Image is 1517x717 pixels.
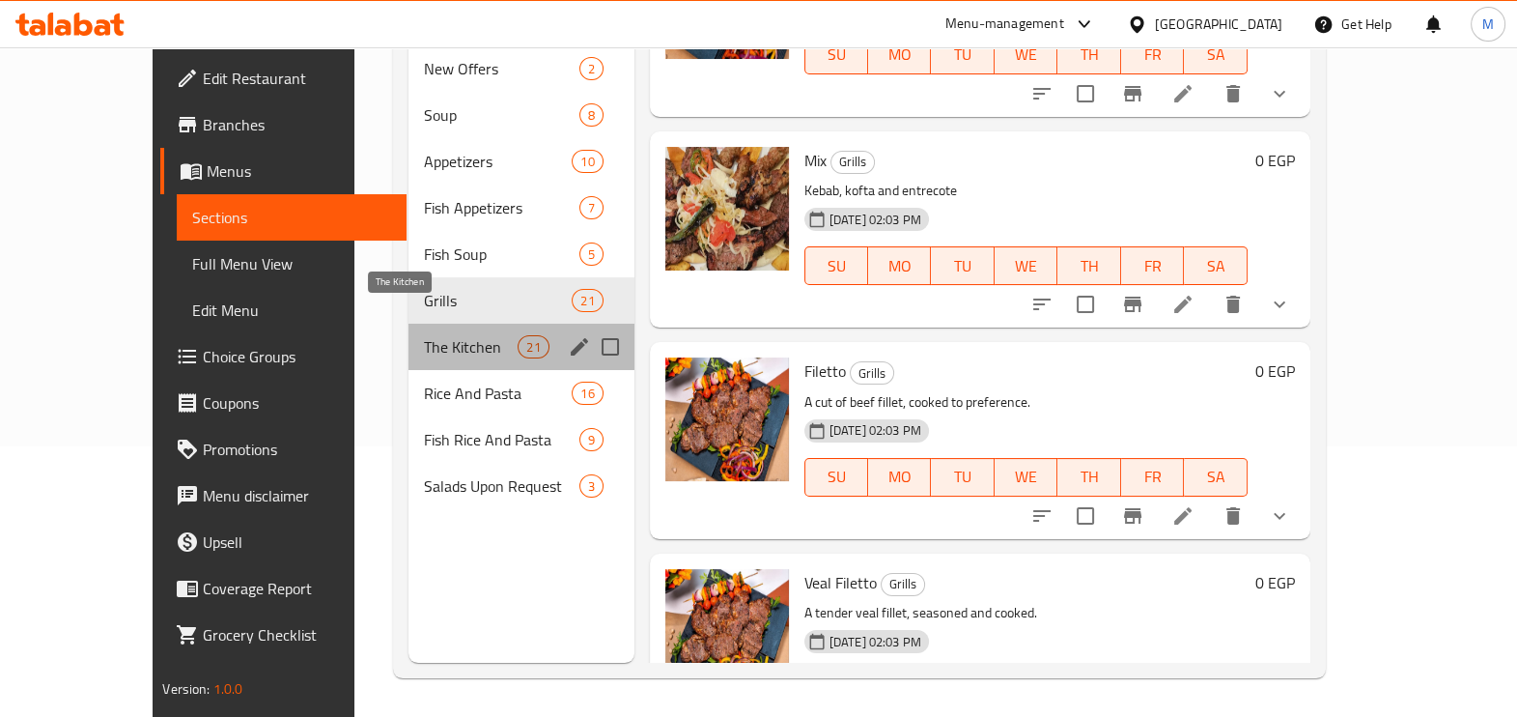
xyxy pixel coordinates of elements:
[665,147,789,271] img: Mix
[424,243,578,266] span: Fish Soup
[931,36,994,74] button: TU
[203,391,390,415] span: Coupons
[424,196,578,219] span: Fish Appetizers
[851,362,893,385] span: Grills
[573,292,602,310] span: 21
[203,484,390,507] span: Menu disclaimer
[408,324,633,370] div: The Kitchen21edit
[1110,493,1156,539] button: Branch-specific-item
[424,150,572,173] span: Appetizers
[424,57,578,80] span: New Offers
[203,113,390,136] span: Branches
[1057,36,1120,74] button: TH
[939,463,986,491] span: TU
[945,13,1064,36] div: Menu-management
[579,57,604,80] div: items
[1184,36,1247,74] button: SA
[1065,252,1112,280] span: TH
[160,380,406,426] a: Coupons
[868,458,931,497] button: MO
[203,67,390,90] span: Edit Restaurant
[1002,252,1050,280] span: WE
[1065,284,1106,325] span: Select to update
[580,431,603,449] span: 9
[424,289,572,312] span: Grills
[160,612,406,658] a: Grocery Checklist
[1210,71,1256,117] button: delete
[876,463,923,491] span: MO
[580,477,603,496] span: 3
[213,676,243,702] span: 1.0.0
[580,199,603,217] span: 7
[1155,14,1282,35] div: [GEOGRAPHIC_DATA]
[177,287,406,333] a: Edit Menu
[192,206,390,229] span: Sections
[573,385,602,403] span: 16
[1171,293,1194,316] a: Edit menu item
[1192,463,1239,491] span: SA
[424,474,578,498] span: Salads Upon Request
[1192,41,1239,69] span: SA
[408,277,633,324] div: Grills21
[203,345,390,368] span: Choice Groups
[573,153,602,171] span: 10
[804,390,1248,415] p: A cut of beef fillet, cooked to preference.
[424,382,572,405] span: Rice And Pasta
[876,41,923,69] span: MO
[1121,458,1184,497] button: FR
[519,338,548,357] span: 21
[160,473,406,519] a: Menu disclaimer
[1210,493,1256,539] button: delete
[162,676,210,702] span: Version:
[939,41,986,69] span: TU
[424,103,578,127] span: Soup
[408,231,633,277] div: Fish Soup5
[207,159,390,183] span: Menus
[160,565,406,612] a: Coverage Report
[1057,246,1120,285] button: TH
[1256,281,1303,328] button: show more
[424,335,518,358] span: The Kitchen
[931,246,994,285] button: TU
[177,194,406,241] a: Sections
[822,633,929,651] span: [DATE] 02:03 PM
[1482,14,1494,35] span: M
[665,358,789,481] img: Filetto
[1110,281,1156,328] button: Branch-specific-item
[1129,252,1176,280] span: FR
[665,569,789,693] img: Veal Filetto
[518,335,548,358] div: items
[1019,71,1065,117] button: sort-choices
[995,36,1057,74] button: WE
[580,245,603,264] span: 5
[1065,41,1112,69] span: TH
[1255,147,1295,174] h6: 0 EGP
[160,519,406,565] a: Upsell
[160,148,406,194] a: Menus
[408,138,633,185] div: Appetizers10
[565,332,594,361] button: edit
[868,246,931,285] button: MO
[813,252,860,280] span: SU
[1171,82,1194,105] a: Edit menu item
[1255,569,1295,596] h6: 0 EGP
[830,151,875,174] div: Grills
[882,573,924,595] span: Grills
[1255,358,1295,385] h6: 0 EGP
[1121,246,1184,285] button: FR
[408,38,633,517] nav: Menu sections
[831,151,874,173] span: Grills
[804,246,868,285] button: SU
[424,428,578,451] div: Fish Rice And Pasta
[813,463,860,491] span: SU
[160,426,406,473] a: Promotions
[579,428,604,451] div: items
[804,36,868,74] button: SU
[1268,82,1291,105] svg: Show Choices
[1110,71,1156,117] button: Branch-specific-item
[995,246,1057,285] button: WE
[1171,504,1194,528] a: Edit menu item
[160,55,406,101] a: Edit Restaurant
